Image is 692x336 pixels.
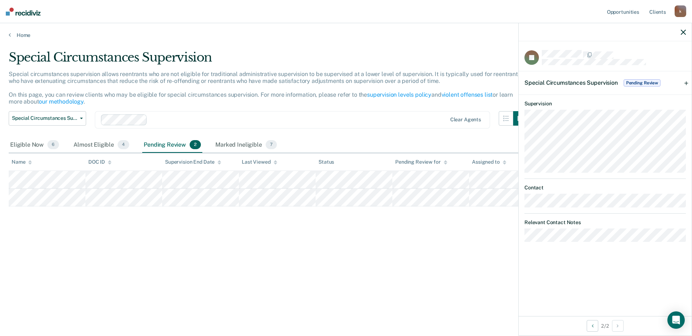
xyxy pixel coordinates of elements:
[6,8,41,16] img: Recidiviz
[9,71,521,105] p: Special circumstances supervision allows reentrants who are not eligible for traditional administ...
[519,71,692,94] div: Special Circumstances SupervisionPending Review
[72,137,131,153] div: Almost Eligible
[587,320,598,332] button: Previous Opportunity
[9,50,528,71] div: Special Circumstances Supervision
[39,98,84,105] a: our methodology
[675,5,686,17] div: k
[450,117,481,123] div: Clear agents
[519,316,692,335] div: 2 / 2
[242,159,277,165] div: Last Viewed
[472,159,506,165] div: Assigned to
[88,159,111,165] div: DOC ID
[165,159,221,165] div: Supervision End Date
[47,140,59,150] span: 6
[667,311,685,329] div: Open Intercom Messenger
[142,137,202,153] div: Pending Review
[9,32,683,38] a: Home
[214,137,278,153] div: Marked Ineligible
[624,79,661,87] span: Pending Review
[524,219,686,226] dt: Relevant Contact Notes
[524,185,686,191] dt: Contact
[524,79,618,86] span: Special Circumstances Supervision
[367,91,431,98] a: supervision levels policy
[524,101,686,107] dt: Supervision
[442,91,493,98] a: violent offenses list
[318,159,334,165] div: Status
[9,137,60,153] div: Eligible Now
[12,159,32,165] div: Name
[118,140,129,150] span: 4
[395,159,447,165] div: Pending Review for
[12,115,77,121] span: Special Circumstances Supervision
[266,140,277,150] span: 7
[612,320,624,332] button: Next Opportunity
[190,140,201,150] span: 2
